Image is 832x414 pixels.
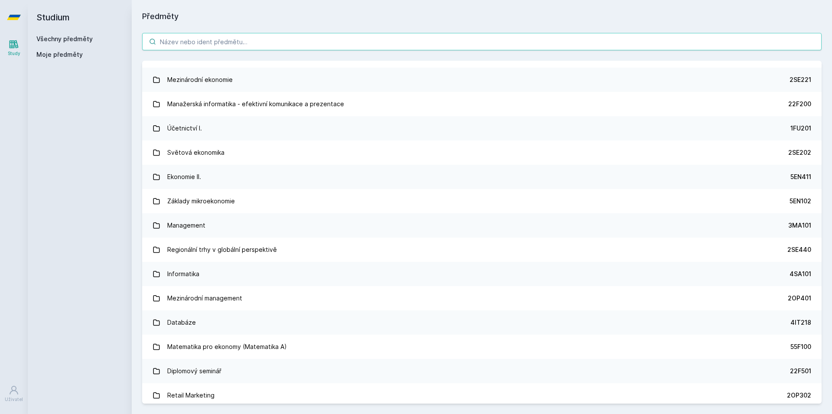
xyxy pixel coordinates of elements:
a: Diplomový seminář 22F501 [142,359,822,383]
div: 2SE221 [790,75,811,84]
a: Retail Marketing 2OP302 [142,383,822,407]
a: Informatika 4SA101 [142,262,822,286]
div: 2SE440 [787,245,811,254]
a: Manažerská informatika - efektivní komunikace a prezentace 22F200 [142,92,822,116]
div: Retail Marketing [167,387,214,404]
div: Základy mikroekonomie [167,192,235,210]
div: Světová ekonomika [167,144,224,161]
span: Moje předměty [36,50,83,59]
div: 4IT218 [790,318,811,327]
div: Ekonomie II. [167,168,201,186]
div: 1FU201 [790,124,811,133]
div: 5EN411 [790,173,811,181]
a: Mezinárodní management 2OP401 [142,286,822,310]
a: Uživatel [2,381,26,407]
div: 55F100 [790,342,811,351]
div: Matematika pro ekonomy (Matematika A) [167,338,287,355]
a: Všechny předměty [36,35,93,42]
div: 5EN102 [790,197,811,205]
div: Management [167,217,205,234]
div: 2OP401 [788,294,811,303]
a: Regionální trhy v globální perspektivě 2SE440 [142,238,822,262]
div: 2SE202 [788,148,811,157]
a: Základy mikroekonomie 5EN102 [142,189,822,213]
div: Mezinárodní ekonomie [167,71,233,88]
a: Databáze 4IT218 [142,310,822,335]
div: 22F501 [790,367,811,375]
a: Účetnictví I. 1FU201 [142,116,822,140]
div: Informatika [167,265,199,283]
div: Uživatel [5,396,23,403]
input: Název nebo ident předmětu… [142,33,822,50]
a: Ekonomie II. 5EN411 [142,165,822,189]
div: Study [8,50,20,57]
a: Management 3MA101 [142,213,822,238]
div: Manažerská informatika - efektivní komunikace a prezentace [167,95,344,113]
div: 22F200 [788,100,811,108]
div: 2OP302 [787,391,811,400]
div: Databáze [167,314,196,331]
div: Regionální trhy v globální perspektivě [167,241,277,258]
div: 4SA101 [790,270,811,278]
a: Mezinárodní ekonomie 2SE221 [142,68,822,92]
div: Diplomový seminář [167,362,221,380]
a: Matematika pro ekonomy (Matematika A) 55F100 [142,335,822,359]
div: 3MA101 [788,221,811,230]
div: Mezinárodní management [167,290,242,307]
h1: Předměty [142,10,822,23]
a: Světová ekonomika 2SE202 [142,140,822,165]
div: Účetnictví I. [167,120,202,137]
a: Study [2,35,26,61]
